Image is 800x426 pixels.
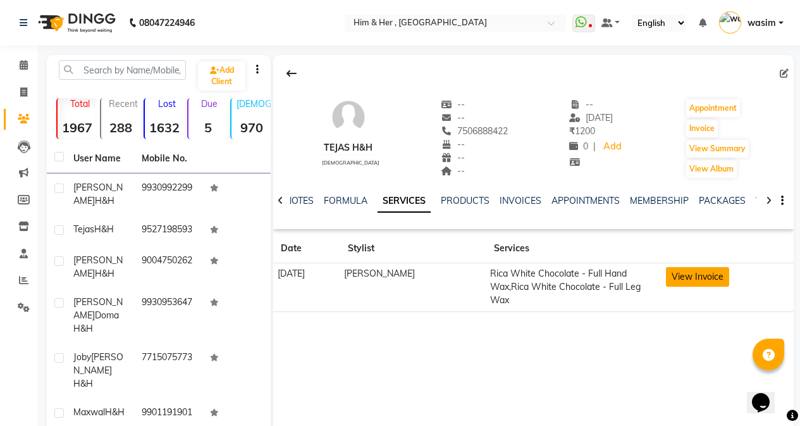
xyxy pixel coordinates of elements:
[73,351,123,389] span: [PERSON_NAME] H&H
[686,160,737,178] button: View Album
[441,195,489,206] a: PRODUCTS
[699,195,746,206] a: PACKAGES
[500,195,541,206] a: INVOICES
[73,351,91,363] span: Joby
[191,98,228,110] p: Due
[73,310,119,334] span: Doma H&H
[134,246,202,288] td: 9004750262
[686,140,749,158] button: View Summary
[486,234,662,263] th: Services
[237,98,271,110] p: [DEMOGRAPHIC_DATA]
[666,267,729,287] button: View Invoice
[59,60,186,80] input: Search by Name/Mobile/Email/Code
[32,5,119,41] img: logo
[285,195,314,206] a: NOTES
[601,138,623,156] a: Add
[569,99,593,110] span: --
[134,173,202,215] td: 9930992299
[324,195,367,206] a: FORMULA
[73,182,123,206] span: [PERSON_NAME]
[150,98,185,110] p: Lost
[95,195,114,206] span: H&H
[719,11,741,34] img: wasim
[134,288,202,343] td: 9930953647
[329,98,367,136] img: avatar
[441,112,465,123] span: --
[747,375,787,413] iframe: chat widget
[441,165,465,177] span: --
[139,5,195,41] b: 08047224946
[551,195,620,206] a: APPOINTMENTS
[231,120,271,135] strong: 970
[106,98,141,110] p: Recent
[105,406,125,418] span: H&H
[486,263,662,312] td: Rica White Chocolate - Full Hand Wax,Rica White Chocolate - Full Leg Wax
[340,263,486,312] td: [PERSON_NAME]
[686,99,740,117] button: Appointment
[188,120,228,135] strong: 5
[58,120,97,135] strong: 1967
[145,120,185,135] strong: 1632
[569,125,595,137] span: 1200
[63,98,97,110] p: Total
[73,296,123,321] span: [PERSON_NAME]
[569,125,575,137] span: ₹
[278,61,305,85] div: Back to Client
[134,144,202,173] th: Mobile No.
[441,125,508,137] span: 7506888422
[340,234,486,263] th: Stylist
[441,139,465,150] span: --
[73,254,123,279] span: [PERSON_NAME]
[593,140,596,153] span: |
[134,215,202,246] td: 9527198593
[748,16,776,30] span: wasim
[66,144,134,173] th: User Name
[441,99,465,110] span: --
[630,195,689,206] a: MEMBERSHIP
[73,406,105,418] span: Maxwal
[95,268,114,279] span: H&H
[73,223,94,235] span: Tejas
[198,61,245,91] a: Add Client
[94,223,114,235] span: H&H
[322,160,379,166] span: [DEMOGRAPHIC_DATA]
[686,120,718,137] button: Invoice
[273,234,340,263] th: Date
[273,263,340,312] td: [DATE]
[317,141,379,154] div: Tejas H&H
[378,190,431,213] a: SERVICES
[441,152,465,163] span: --
[569,141,588,152] span: 0
[134,343,202,398] td: 7715075773
[569,112,613,123] span: [DATE]
[101,120,141,135] strong: 288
